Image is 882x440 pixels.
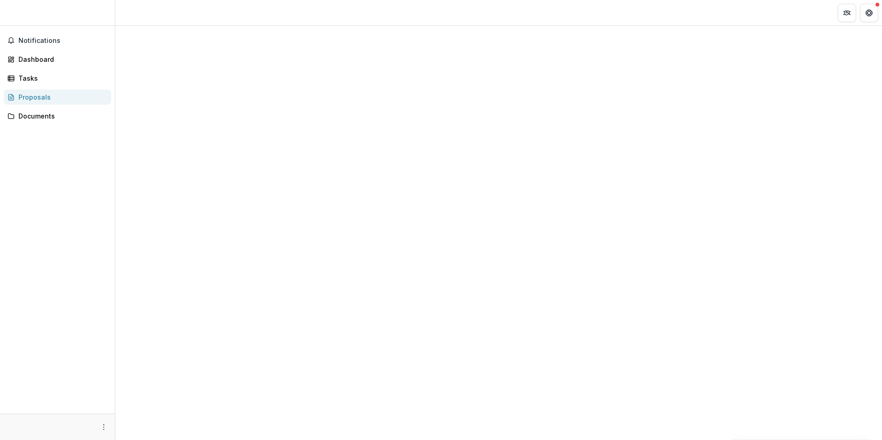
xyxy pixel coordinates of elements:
button: Partners [838,4,856,22]
div: Dashboard [18,54,104,64]
div: Proposals [18,92,104,102]
button: Notifications [4,33,111,48]
a: Documents [4,108,111,124]
div: Tasks [18,73,104,83]
span: Notifications [18,37,107,45]
a: Dashboard [4,52,111,67]
button: Get Help [860,4,878,22]
a: Tasks [4,71,111,86]
a: Proposals [4,89,111,105]
div: Documents [18,111,104,121]
button: More [98,422,109,433]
